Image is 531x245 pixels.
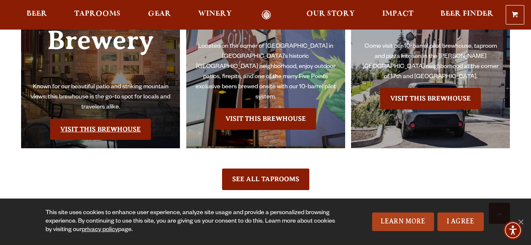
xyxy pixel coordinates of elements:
[148,11,171,17] span: Gear
[382,11,413,17] span: Impact
[435,10,499,20] a: Beer Finder
[215,108,316,129] a: Visit the Five Points Brewhouse
[440,11,493,17] span: Beer Finder
[69,10,126,20] a: Taprooms
[50,119,151,140] a: Visit the Fort Collin's Brewery & Taproom
[198,11,232,17] span: Winery
[504,221,522,240] div: Accessibility Menu
[193,10,237,20] a: Winery
[82,227,118,234] a: privacy policy
[27,11,47,17] span: Beer
[301,10,360,20] a: Our Story
[46,209,339,234] div: This site uses cookies to enhance user experience, analyze site usage and provide a personalized ...
[380,88,481,109] a: Visit the Sloan’s Lake Brewhouse
[372,212,434,231] a: Learn More
[377,10,419,20] a: Impact
[250,10,282,20] a: Odell Home
[142,10,177,20] a: Gear
[29,82,172,113] p: Known for our beautiful patio and striking mountain views, this brewhouse is the go-to spot for l...
[222,169,309,190] a: See All Taprooms
[306,11,355,17] span: Our Story
[359,42,501,82] p: Come visit our 10-barrel pilot brewhouse, taproom and pizza kitchen in the [PERSON_NAME][GEOGRAPH...
[437,212,484,231] a: I Agree
[21,10,53,20] a: Beer
[74,11,121,17] span: Taprooms
[195,42,337,103] p: Located on the corner of [GEOGRAPHIC_DATA] in [GEOGRAPHIC_DATA]’s historic [GEOGRAPHIC_DATA] neig...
